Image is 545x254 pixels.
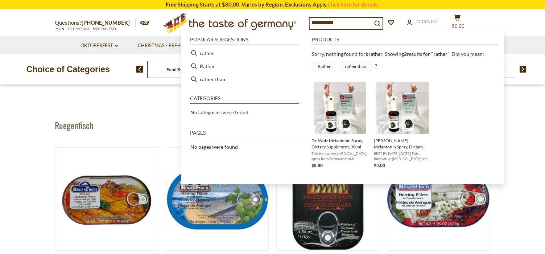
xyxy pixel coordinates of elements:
[55,148,158,250] img: Ruegenfisch
[366,51,383,57] b: brather
[190,96,299,104] li: Categories
[190,130,299,138] li: Pages
[374,82,431,169] a: [PERSON_NAME] Melantonin Spray, Dietary Supplement, 30 ml - DEALBEST BY DATE: [DATE] This innovat...
[82,19,130,26] a: [PHONE_NUMBER]
[138,42,200,50] a: Christmas - PRE-ORDER
[387,148,490,250] img: Ruegenfisch
[166,148,269,250] img: Ruegenfisch
[312,51,484,69] div: Did you mean: ?
[55,120,94,131] h1: Ruegenfisch
[374,163,385,168] span: $4.00
[416,19,439,24] span: Account
[187,60,302,73] li: Rather
[452,23,465,29] span: $0.00
[55,18,136,28] p: Questions?
[328,1,379,8] a: Click here for details.
[190,109,248,115] span: No categories were found
[187,73,302,86] li: rather than
[312,61,337,71] a: Rather
[404,51,407,57] b: 2
[187,46,302,60] li: rather
[374,138,431,150] span: [PERSON_NAME] Melantonin Spray, Dietary Supplement, 30 ml - DEAL
[190,37,299,45] li: Popular suggestions
[136,66,143,73] img: previous arrow
[80,42,118,50] a: Oktoberfest
[520,66,527,73] img: next arrow
[371,79,434,172] li: Dr. Wolz Melantonin Spray, Dietary Supplement, 30 ml - DEAL
[407,18,439,26] a: Account
[434,51,448,57] a: rather
[447,14,468,32] button: $0.00
[339,61,372,71] a: rather than
[311,138,368,150] span: Dr. Wolz Melantonin Spray, Dietary Supplement, 30 ml
[311,82,368,169] a: Dr. Wolz Melantonin Spray, Dietary Supplement, 30 mlThis innovative [MEDICAL_DATA] spray from Ger...
[385,51,450,57] span: Showing results for " "
[311,151,368,161] span: This innovative [MEDICAL_DATA] spray from German natural supplement producer [PERSON_NAME] is a m...
[190,144,238,150] span: No pages were found
[166,67,201,72] a: Food By Category
[277,148,379,250] img: Ruegenfisch
[55,27,117,31] span: MON - FRI, 9:00AM - 5:00PM (EST)
[374,151,431,161] span: BEST BY DATE: [DATE] This innovative [MEDICAL_DATA] spray from German natural supplement producer...
[312,37,498,45] li: Products
[312,51,384,57] span: Sorry, nothing found for .
[311,163,323,168] span: $8.80
[181,30,504,184] div: Instant Search Results
[309,79,371,172] li: Dr. Wolz Melantonin Spray, Dietary Supplement, 30 ml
